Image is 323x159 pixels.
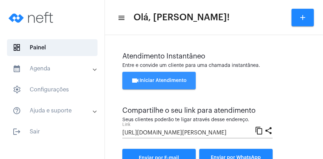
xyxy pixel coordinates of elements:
[7,123,98,140] span: Sair
[6,4,58,32] img: logo-neft-novo-2.png
[4,102,105,119] mat-expansion-panel-header: sidenav iconAjuda e suporte
[131,78,187,83] span: Iniciar Atendimento
[13,43,21,52] span: sidenav icon
[4,60,105,77] mat-expansion-panel-header: sidenav iconAgenda
[7,39,98,56] span: Painel
[122,63,306,68] div: Entre e convide um cliente para uma chamada instantânea.
[122,53,306,60] div: Atendimento Instantâneo
[13,85,21,94] span: sidenav icon
[13,106,93,115] mat-panel-title: Ajuda e suporte
[134,12,230,23] span: Olá, [PERSON_NAME]!
[13,64,21,73] mat-icon: sidenav icon
[122,72,196,89] button: Iniciar Atendimento
[7,81,98,98] span: Configurações
[13,127,21,136] mat-icon: sidenav icon
[255,126,263,134] mat-icon: content_copy
[299,13,307,22] mat-icon: add
[122,107,273,115] div: Compartilhe o seu link para atendimento
[131,76,140,85] mat-icon: videocam
[13,64,93,73] mat-panel-title: Agenda
[264,126,273,134] mat-icon: share
[13,106,21,115] mat-icon: sidenav icon
[117,14,124,22] mat-icon: sidenav icon
[122,117,273,123] div: Seus clientes poderão te ligar através desse endereço.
